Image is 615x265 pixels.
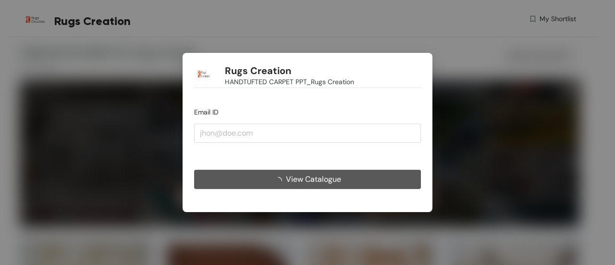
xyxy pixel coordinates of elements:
[194,124,421,143] input: jhon@doe.com
[225,65,291,77] h1: Rugs Creation
[274,177,286,185] span: loading
[194,170,421,189] button: View Catalogue
[194,64,213,84] img: Buyer Portal
[225,76,354,87] span: HANDTUFTED CARPET PPT_Rugs Creation
[286,173,341,185] span: View Catalogue
[194,108,219,116] span: Email ID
